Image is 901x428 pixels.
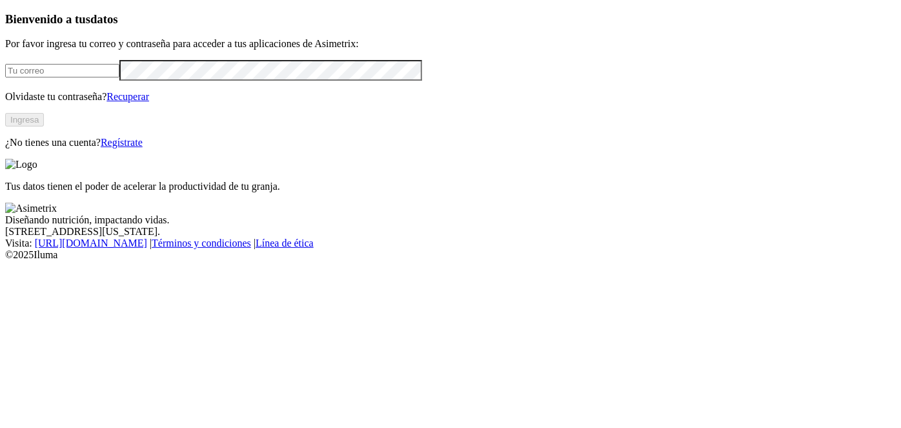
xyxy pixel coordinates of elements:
[5,181,896,192] p: Tus datos tienen el poder de acelerar la productividad de tu granja.
[106,91,149,102] a: Recuperar
[5,249,896,261] div: © 2025 Iluma
[5,226,896,238] div: [STREET_ADDRESS][US_STATE].
[5,137,896,148] p: ¿No tienes una cuenta?
[5,203,57,214] img: Asimetrix
[35,238,147,249] a: [URL][DOMAIN_NAME]
[5,38,896,50] p: Por favor ingresa tu correo y contraseña para acceder a tus aplicaciones de Asimetrix:
[5,159,37,170] img: Logo
[90,12,118,26] span: datos
[5,91,896,103] p: Olvidaste tu contraseña?
[256,238,314,249] a: Línea de ética
[152,238,251,249] a: Términos y condiciones
[101,137,143,148] a: Regístrate
[5,64,119,77] input: Tu correo
[5,238,896,249] div: Visita : | |
[5,113,44,127] button: Ingresa
[5,12,896,26] h3: Bienvenido a tus
[5,214,896,226] div: Diseñando nutrición, impactando vidas.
